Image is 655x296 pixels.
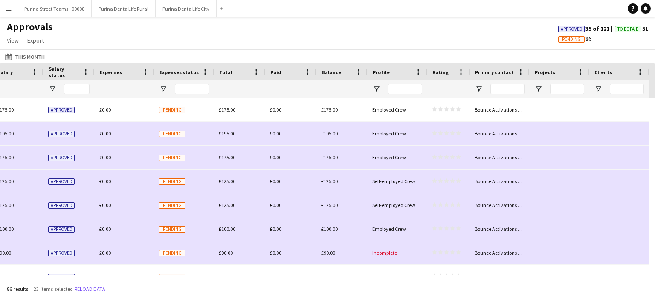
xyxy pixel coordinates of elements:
span: £195.00 [219,130,235,137]
input: Expenses status Filter Input [175,84,209,94]
span: Salary status [49,66,79,78]
span: £195.00 [321,130,338,137]
span: Approved [48,131,75,137]
span: £125.00 [219,178,235,184]
span: £0.00 [270,226,281,232]
button: This Month [3,52,46,62]
span: £90.00 [321,250,335,256]
span: £0.00 [99,106,111,113]
span: Export [27,37,44,44]
span: £0.00 [99,202,111,208]
span: Approved [561,26,583,32]
span: Approved [48,226,75,233]
span: Employed Crew [372,154,406,161]
span: Approved [48,178,75,185]
span: £0.00 [270,178,281,184]
span: £90.00 [219,250,233,256]
span: Projects [535,69,555,75]
span: Pending [562,37,581,42]
span: Approved [48,274,75,280]
span: £0.00 [99,178,111,184]
span: Expenses [100,69,122,75]
span: 86 [558,35,591,43]
span: £125.00 [219,202,235,208]
span: Incomplete [372,250,397,256]
span: Rating [432,69,449,75]
button: Purina Denta Life Rural [92,0,156,17]
a: View [3,35,22,46]
button: Open Filter Menu [594,85,602,93]
div: Bounce Activations Ltd [470,146,529,169]
span: £0.00 [270,154,281,161]
span: Pending [159,107,185,113]
span: Self-employed Crew [372,202,415,208]
div: Bounce Activations Ltd [470,193,529,217]
div: Bounce Activations Ltd [470,217,529,241]
span: £125.00 [321,202,338,208]
span: Profile [373,69,390,75]
a: Export [24,35,47,46]
span: £175.00 [219,106,235,113]
span: Approved [48,250,75,256]
span: £175.00 [321,154,338,161]
span: View [7,37,19,44]
button: Purina Street Teams - 00008 [17,0,92,17]
input: Salary status Filter Input [64,84,90,94]
span: Pending [159,250,185,256]
span: Pending [159,178,185,185]
button: Open Filter Menu [49,85,56,93]
span: Balance [322,69,341,75]
span: Total [219,69,232,75]
span: Pending [159,202,185,209]
span: Pending [159,155,185,161]
span: Approved [48,107,75,113]
div: Bounce Activations Ltd [470,98,529,121]
span: £0.00 [270,250,281,256]
span: 35 of 121 [558,25,615,32]
span: £0.00 [99,154,111,161]
span: £0.00 [270,130,281,137]
div: Bounce Activations Ltd [470,241,529,264]
span: Approved [48,155,75,161]
span: £85.00 [321,273,335,280]
span: £0.00 [99,130,111,137]
span: Pending [159,274,185,280]
span: £125.00 [321,178,338,184]
span: Employed Crew [372,106,406,113]
input: Clients Filter Input [610,84,644,94]
button: Reload data [73,285,107,294]
span: Primary contact [475,69,514,75]
span: £85.00 [219,273,233,280]
span: 23 items selected [34,286,73,292]
span: Employed Crew [372,130,406,137]
div: Bounce Activations Ltd [470,170,529,193]
span: Self-employed Crew [372,273,415,280]
input: Primary contact Filter Input [490,84,525,94]
button: Open Filter Menu [159,85,167,93]
span: Expenses status [159,69,199,75]
span: £0.00 [99,273,111,280]
button: Open Filter Menu [475,85,483,93]
button: Purina Denta Life City [156,0,217,17]
span: £175.00 [219,154,235,161]
span: Employed Crew [372,226,406,232]
span: Clients [594,69,612,75]
span: £0.00 [270,202,281,208]
span: 51 [615,25,648,32]
span: To Be Paid [617,26,639,32]
div: Bounce Activations Ltd [470,122,529,145]
button: Open Filter Menu [535,85,542,93]
span: £0.00 [270,273,281,280]
span: Self-employed Crew [372,178,415,184]
span: £100.00 [219,226,235,232]
input: Profile Filter Input [388,84,422,94]
span: Pending [159,131,185,137]
span: Paid [270,69,281,75]
span: Approved [48,202,75,209]
span: £0.00 [99,250,111,256]
div: Bounce Activations Ltd [470,265,529,288]
span: £175.00 [321,106,338,113]
span: £0.00 [99,226,111,232]
button: Open Filter Menu [373,85,380,93]
span: Pending [159,226,185,233]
